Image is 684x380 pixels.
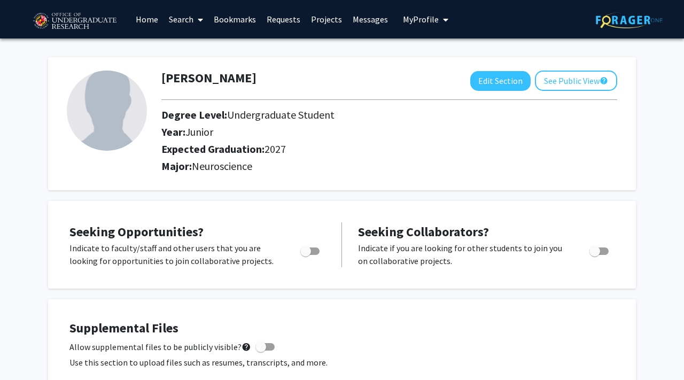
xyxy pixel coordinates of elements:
[161,160,617,173] h2: Major:
[69,340,251,353] span: Allow supplemental files to be publicly visible?
[600,74,608,87] mat-icon: help
[358,223,489,240] span: Seeking Collaborators?
[535,71,617,91] button: See Public View
[192,159,252,173] span: Neuroscience
[596,12,663,28] img: ForagerOne Logo
[130,1,164,38] a: Home
[296,242,325,258] div: Toggle
[306,1,347,38] a: Projects
[242,340,251,353] mat-icon: help
[69,321,615,336] h4: Supplemental Files
[161,71,256,86] h1: [PERSON_NAME]
[69,242,280,267] p: Indicate to faculty/staff and other users that you are looking for opportunities to join collabor...
[164,1,208,38] a: Search
[585,242,615,258] div: Toggle
[358,242,569,267] p: Indicate if you are looking for other students to join you on collaborative projects.
[208,1,261,38] a: Bookmarks
[403,14,439,25] span: My Profile
[347,1,393,38] a: Messages
[227,108,335,121] span: Undergraduate Student
[29,8,120,35] img: University of Maryland Logo
[161,143,543,156] h2: Expected Graduation:
[67,71,147,151] img: Profile Picture
[8,332,45,372] iframe: Chat
[69,223,204,240] span: Seeking Opportunities?
[161,108,543,121] h2: Degree Level:
[265,142,286,156] span: 2027
[69,356,615,369] p: Use this section to upload files such as resumes, transcripts, and more.
[161,126,543,138] h2: Year:
[185,125,213,138] span: Junior
[261,1,306,38] a: Requests
[470,71,531,91] button: Edit Section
